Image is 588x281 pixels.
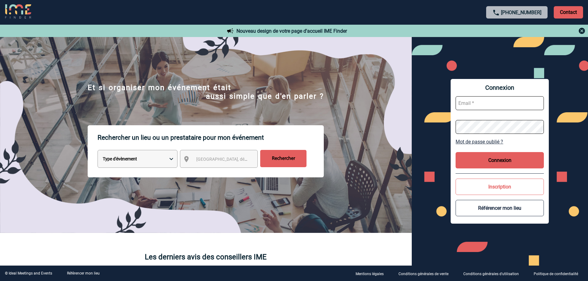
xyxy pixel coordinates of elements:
p: Politique de confidentialité [534,272,578,276]
p: Contact [554,6,583,19]
span: Connexion [456,84,544,91]
span: [GEOGRAPHIC_DATA], département, région... [196,157,282,162]
input: Rechercher [260,150,307,167]
input: Email * [456,96,544,110]
a: [PHONE_NUMBER] [501,10,541,15]
p: Conditions générales de vente [398,272,448,276]
a: Conditions générales d'utilisation [458,271,529,276]
button: Référencer mon lieu [456,200,544,216]
button: Inscription [456,179,544,195]
p: Conditions générales d'utilisation [463,272,519,276]
img: call-24-px.png [492,9,500,16]
a: Mentions légales [351,271,394,276]
p: Mentions légales [356,272,384,276]
a: Politique de confidentialité [529,271,588,276]
p: Rechercher un lieu ou un prestataire pour mon événement [98,125,324,150]
a: Mot de passe oublié ? [456,139,544,145]
button: Connexion [456,152,544,168]
a: Conditions générales de vente [394,271,458,276]
a: Référencer mon lieu [67,271,100,275]
div: © Ideal Meetings and Events [5,271,52,275]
